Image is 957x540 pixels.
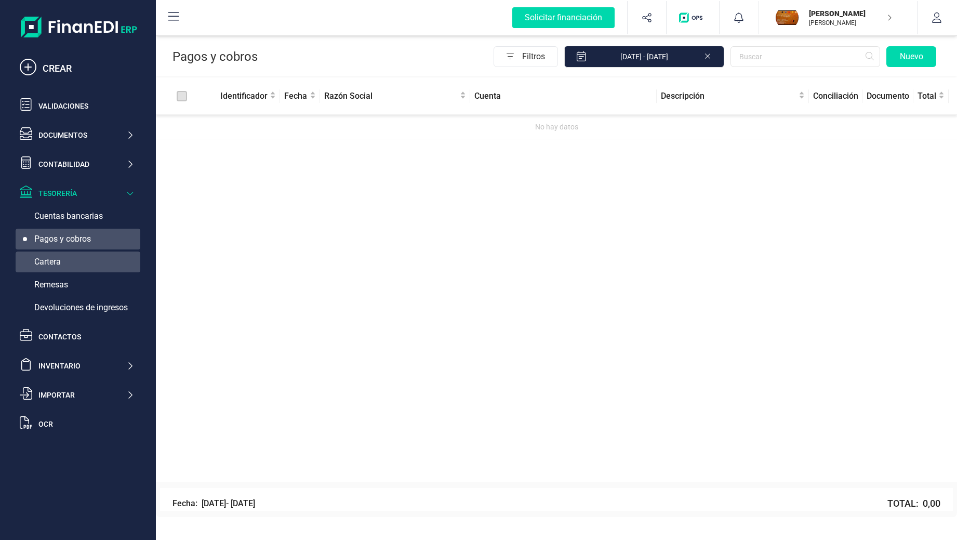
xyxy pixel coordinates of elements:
button: Filtros [494,46,558,67]
span: [DATE] - [DATE] [202,497,255,510]
div: CREAR [43,61,134,76]
div: Solicitar financiación [512,7,615,28]
div: Tesorería [38,188,126,199]
div: No hay datos [160,121,953,133]
button: Nuevo [886,46,936,67]
th: Conciliación [809,78,862,115]
div: Contabilidad [38,159,126,169]
th: Documento [862,78,913,115]
div: Inventario [38,361,126,371]
div: OCR [38,419,134,429]
span: 0,00 [923,496,940,511]
span: Razón Social [324,90,458,102]
button: Solicitar financiación [500,1,627,34]
span: Pagos y cobros [34,233,91,245]
input: Buscar [730,46,880,67]
span: Cartera [34,256,61,268]
span: Descripción [661,90,796,102]
button: MA[PERSON_NAME][PERSON_NAME] [772,1,905,34]
p: [PERSON_NAME] [809,19,892,27]
span: Total [918,90,936,102]
div: Contactos [38,332,134,342]
p: Fecha: [172,497,197,510]
p: Pagos y cobros [172,48,258,65]
p: [PERSON_NAME] [809,8,892,19]
span: TOTAL: [887,496,940,511]
div: Documentos [38,130,126,140]
th: Cuenta [470,78,657,115]
img: MA [776,6,799,29]
img: Logo Finanedi [21,17,137,37]
span: Devoluciones de ingresos [34,301,128,314]
span: Filtros [522,46,557,67]
div: Validaciones [38,101,134,111]
img: Logo de OPS [679,12,707,23]
span: Fecha [284,90,308,102]
span: Cuentas bancarias [34,210,103,222]
span: Remesas [34,279,68,291]
button: Logo de OPS [673,1,713,34]
div: Importar [38,390,126,400]
span: Identificador [220,90,268,102]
